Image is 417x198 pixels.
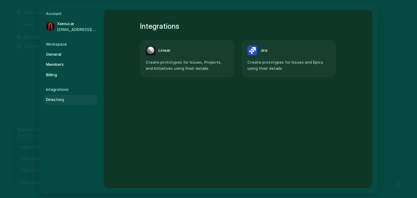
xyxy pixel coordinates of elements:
span: [EMAIL_ADDRESS][DOMAIN_NAME] [57,27,96,32]
span: Billing [46,72,85,78]
span: Create prototypes for Issues, Projects, and Initiatives using their details [146,59,228,71]
h5: Account [46,11,98,17]
a: Billing [44,70,98,80]
a: Members [44,60,98,69]
a: Directory [44,95,98,105]
h5: Integrations [46,87,98,92]
span: General [46,51,85,58]
span: Jira [260,47,267,54]
span: Create prototypes for Issues and Epics using their details [247,59,330,71]
span: Members [46,62,85,68]
span: Directory [46,97,85,103]
a: General [44,50,98,59]
a: Xemucai[EMAIL_ADDRESS][DOMAIN_NAME] [44,19,98,34]
span: Xemucai [57,21,96,27]
h1: Integrations [140,21,336,32]
h5: Workspace [46,42,98,47]
span: Linear [159,47,170,54]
